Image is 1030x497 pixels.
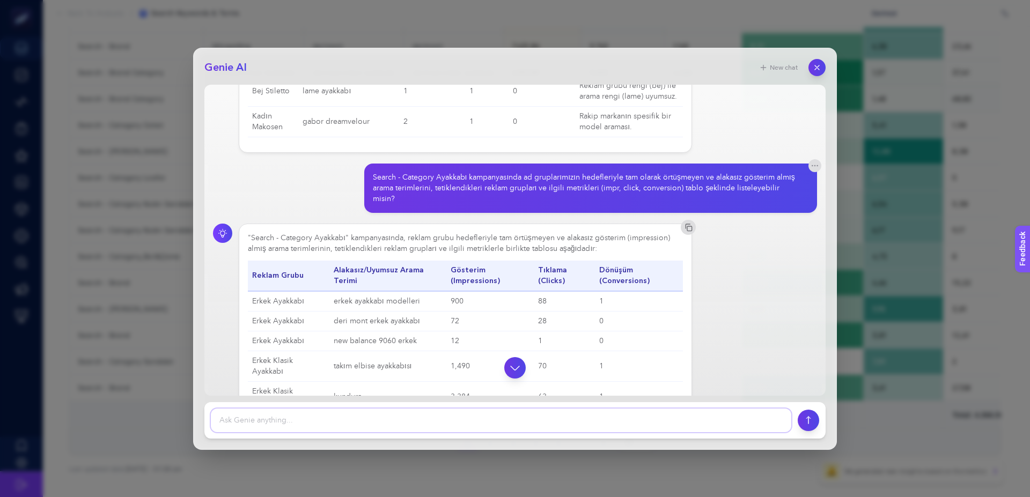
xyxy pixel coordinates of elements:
[595,291,683,311] td: 1
[575,106,682,137] td: Rakip markanın spesifik bir model araması.
[446,331,534,351] td: 12
[329,381,446,412] td: kundura
[329,351,446,381] td: takım elbise ayakkabısı
[534,381,594,412] td: 63
[534,261,594,291] th: Tıklama (Clicks)
[298,106,399,137] td: gabor dreamvelour
[248,351,329,381] td: Erkek Klasik Ayakkabı
[446,351,534,381] td: 1,490
[373,172,800,204] div: Search - Category Ayakkabı kampanyasında ad gruplarımızın hedefleriyle tam olarak örtüşmeyen ve a...
[6,3,41,12] span: Feedback
[534,291,594,311] td: 88
[595,351,683,381] td: 1
[248,331,329,351] td: Erkek Ayakkabı
[248,381,329,412] td: Erkek Klasik Ayakkabı
[534,311,594,331] td: 28
[534,351,594,381] td: 70
[329,291,446,311] td: erkek ayakkabı modelleri
[534,331,594,351] td: 1
[446,381,534,412] td: 3,384
[329,261,446,291] th: Alakasız/Uyumsuz Arama Terimi
[298,76,399,106] td: lame ayakkabı
[248,261,329,291] th: Reklam Grubu
[329,311,446,331] td: deri mont erkek ayakkabı
[446,261,534,291] th: Gösterim (Impressions)
[248,311,329,331] td: Erkek Ayakkabı
[465,76,509,106] td: 1
[329,331,446,351] td: new balance 9060 erkek
[446,291,534,311] td: 900
[595,261,683,291] th: Dönüşüm (Conversions)
[595,331,683,351] td: 0
[575,76,682,106] td: Reklam grubu rengi (bej) ile arama rengi (lame) uyumsuz.
[248,106,298,137] td: Kadın Makosen
[399,106,465,137] td: 2
[446,311,534,331] td: 72
[681,220,696,235] button: Copy
[509,76,575,106] td: 0
[595,381,683,412] td: 1
[204,60,247,75] h2: Genie AI
[509,106,575,137] td: 0
[595,311,683,331] td: 0
[248,76,298,106] td: Bej Stiletto
[753,60,804,75] button: New chat
[465,106,509,137] td: 1
[248,291,329,311] td: Erkek Ayakkabı
[399,76,465,106] td: 1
